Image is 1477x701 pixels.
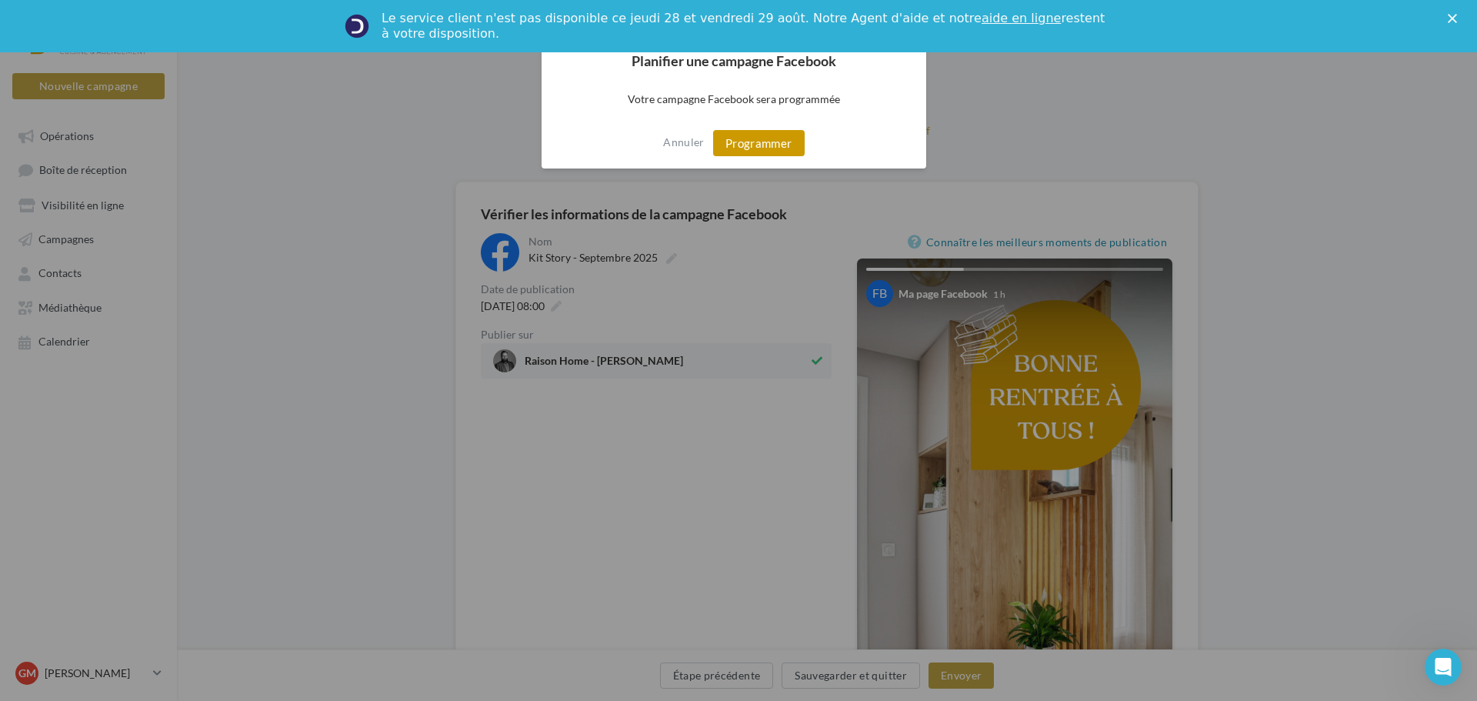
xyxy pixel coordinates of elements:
h2: Planifier une campagne Facebook [542,42,926,80]
p: Votre campagne Facebook sera programmée [542,80,926,118]
div: Le service client n'est pas disponible ce jeudi 28 et vendredi 29 août. Notre Agent d'aide et not... [382,11,1108,42]
a: aide en ligne [982,11,1061,25]
img: Profile image for Service-Client [345,14,369,38]
button: Annuler [663,130,704,155]
button: Programmer [713,130,805,156]
div: Fermer [1448,14,1463,23]
iframe: Intercom live chat [1425,649,1462,686]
